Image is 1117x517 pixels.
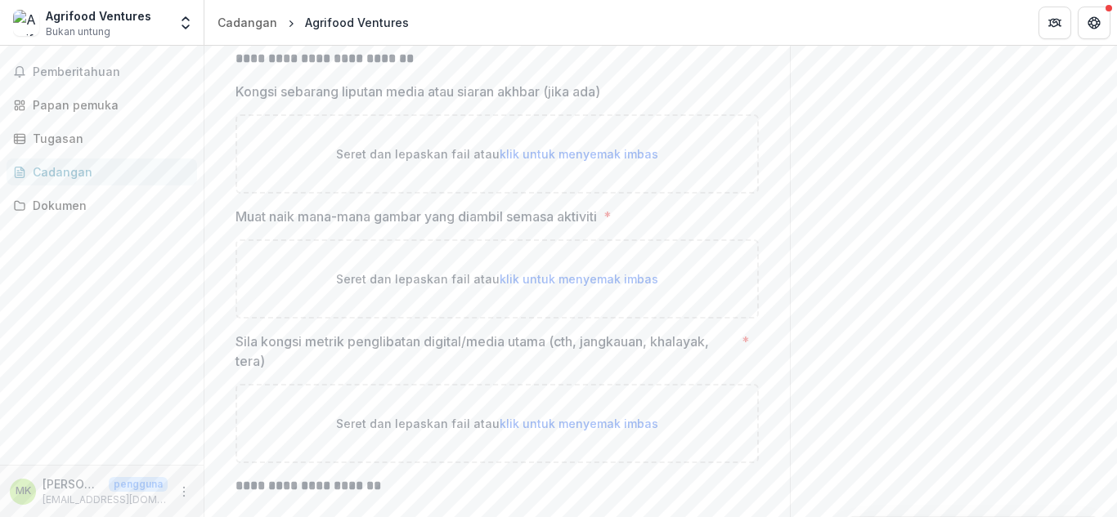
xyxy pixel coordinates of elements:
font: klik untuk menyemak imbas [500,417,658,430]
a: Papan pemuka [7,91,197,118]
font: Papan pemuka [33,98,119,112]
font: Cadangan [218,16,277,29]
button: rakan kongsi [1038,7,1071,39]
font: [PERSON_NAME] [43,477,136,491]
font: Seret dan lepaskan fail atau [336,272,500,286]
font: Cadangan [33,165,92,179]
img: Agrifood Ventures [13,10,39,36]
a: Cadangan [7,158,197,185]
font: Agrifood Ventures [305,16,409,29]
button: Pemberitahuan [7,59,197,85]
font: Seret dan lepaskan fail atau [336,417,500,430]
button: Buka penukar entiti [174,7,197,39]
font: Bukan untung [46,25,110,38]
button: Dapatkan Bantuan [1078,7,1110,39]
font: [EMAIL_ADDRESS][DOMAIN_NAME] [43,493,209,506]
font: Dokumen [33,198,87,212]
font: pengguna [114,478,163,490]
font: MK [16,484,31,497]
font: Seret dan lepaskan fail atau [336,147,500,161]
font: Pemberitahuan [33,65,120,78]
font: Agrifood Ventures [46,9,151,23]
div: Mohamad Atiqullah Bin Mohammad Khair [16,486,31,497]
font: Sila kongsi metrik penglibatan digital/media utama (cth, jangkauan, khalayak, tera) [236,333,709,369]
font: Kongsi sebarang liputan media atau siaran akhbar (jika ada) [236,83,600,100]
a: Dokumen [7,192,197,219]
font: Muat naik mana-mana gambar yang diambil semasa aktiviti [236,208,597,225]
font: Tugasan [33,131,83,145]
button: Lagi [174,482,194,501]
a: Cadangan [211,11,284,34]
font: klik untuk menyemak imbas [500,272,658,286]
nav: serbuk roti [211,11,415,34]
a: Tugasan [7,125,197,152]
font: klik untuk menyemak imbas [500,147,658,161]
